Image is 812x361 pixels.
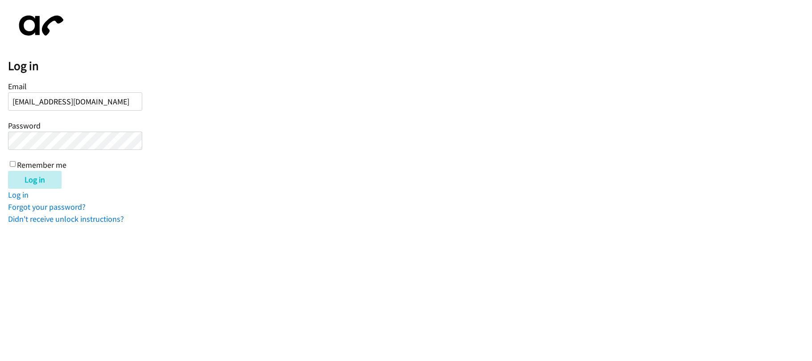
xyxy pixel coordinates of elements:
[8,120,41,131] label: Password
[8,58,812,74] h2: Log in
[17,160,66,170] label: Remember me
[8,190,29,200] a: Log in
[8,214,124,224] a: Didn't receive unlock instructions?
[8,202,86,212] a: Forgot your password?
[8,8,70,43] img: aphone-8a226864a2ddd6a5e75d1ebefc011f4aa8f32683c2d82f3fb0802fe031f96514.svg
[8,171,62,189] input: Log in
[8,81,27,91] label: Email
